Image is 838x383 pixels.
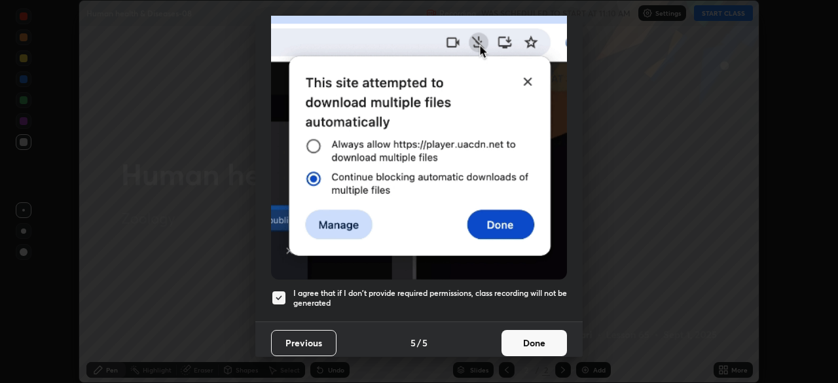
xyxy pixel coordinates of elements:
h5: I agree that if I don't provide required permissions, class recording will not be generated [293,288,567,308]
button: Previous [271,330,337,356]
button: Done [501,330,567,356]
h4: / [417,336,421,350]
h4: 5 [422,336,428,350]
h4: 5 [410,336,416,350]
